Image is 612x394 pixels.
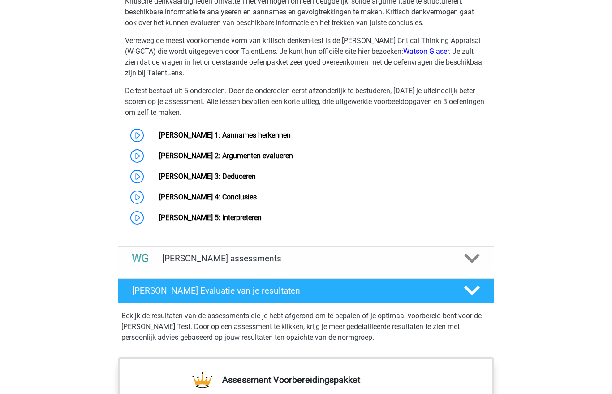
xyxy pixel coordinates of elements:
a: [PERSON_NAME] 3: Deduceren [159,172,256,181]
img: watson glaser assessments [129,247,152,270]
h4: [PERSON_NAME] Evaluatie van je resultaten [132,286,450,296]
a: [PERSON_NAME] Evaluatie van je resultaten [114,278,498,303]
a: [PERSON_NAME] 1: Aannames herkennen [159,131,291,139]
h4: [PERSON_NAME] assessments [162,253,450,264]
p: De test bestaat uit 5 onderdelen. Door de onderdelen eerst afzonderlijk te bestuderen, [DATE] je ... [125,86,487,118]
a: Watson Glaser [403,47,449,56]
a: [PERSON_NAME] 2: Argumenten evalueren [159,152,293,160]
p: Verreweg de meest voorkomende vorm van kritisch denken-test is de [PERSON_NAME] Critical Thinking... [125,35,487,78]
a: [PERSON_NAME] 5: Interpreteren [159,213,262,222]
a: assessments [PERSON_NAME] assessments [114,246,498,271]
a: [PERSON_NAME] 4: Conclusies [159,193,257,201]
p: Bekijk de resultaten van de assessments die je hebt afgerond om te bepalen of je optimaal voorber... [121,311,491,343]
